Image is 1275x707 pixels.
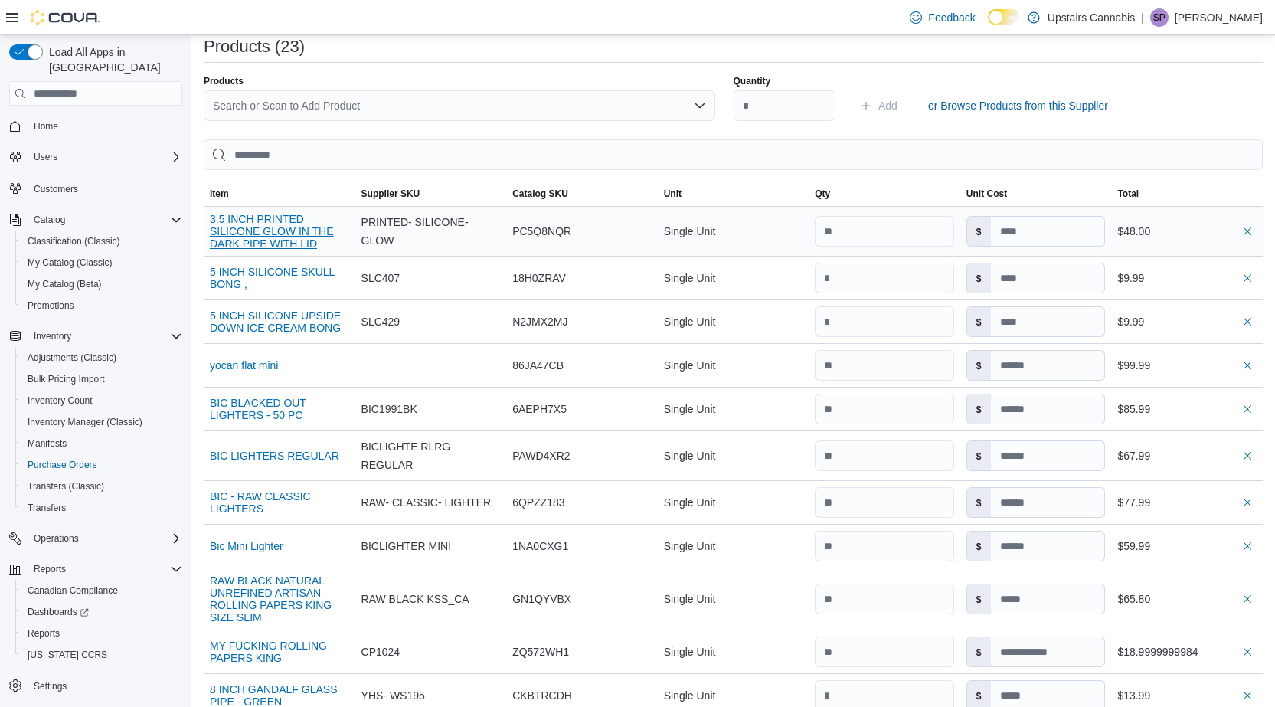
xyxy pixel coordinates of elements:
span: Operations [34,532,79,545]
span: RAW- CLASSIC- LIGHTER [361,493,492,512]
button: BIC LIGHTERS REGULAR [210,450,339,462]
label: $ [967,217,991,246]
span: Users [34,151,57,163]
button: 5 INCH SILICONE UPSIDE DOWN ICE CREAM BONG [210,309,349,334]
a: Inventory Manager (Classic) [21,413,149,431]
div: $9.99 [1117,269,1257,287]
span: Reports [21,624,182,643]
input: Dark Mode [988,9,1020,25]
span: Home [28,116,182,136]
button: Open list of options [694,100,706,112]
a: Transfers (Classic) [21,477,110,496]
div: Single Unit [658,306,809,337]
span: CP1024 [361,643,400,661]
button: Transfers [15,497,188,519]
span: BIC1991BK [361,400,417,418]
div: Sean Paradis [1150,8,1169,27]
button: Unit [658,182,809,206]
button: Supplier SKU [355,182,507,206]
span: PAWD4XR2 [512,447,570,465]
label: Quantity [734,75,771,87]
p: [PERSON_NAME] [1175,8,1263,27]
a: Transfers [21,499,72,517]
span: Inventory Manager (Classic) [21,413,182,431]
span: Unit [664,188,682,200]
div: Single Unit [658,263,809,293]
button: Purchase Orders [15,454,188,476]
a: Classification (Classic) [21,232,126,250]
span: Qty [815,188,830,200]
button: or Browse Products from this Supplier [922,90,1114,121]
span: Home [34,120,58,133]
span: Load All Apps in [GEOGRAPHIC_DATA] [43,44,182,75]
span: or Browse Products from this Supplier [928,98,1108,113]
label: $ [967,394,991,424]
a: Canadian Compliance [21,581,124,600]
button: Catalog [28,211,71,229]
button: Transfers (Classic) [15,476,188,497]
span: Bulk Pricing Import [28,373,105,385]
div: Single Unit [658,531,809,561]
button: Customers [3,177,188,199]
span: Canadian Compliance [21,581,182,600]
span: Feedback [928,10,975,25]
span: Settings [34,680,67,692]
span: Inventory [28,327,182,345]
div: Single Unit [658,637,809,667]
button: Home [3,115,188,137]
span: Dashboards [28,606,89,618]
span: [US_STATE] CCRS [28,649,107,661]
span: Customers [28,178,182,198]
span: N2JMX2MJ [512,313,567,331]
a: [US_STATE] CCRS [21,646,113,664]
span: BICLIGHTER MINI [361,537,451,555]
span: 6AEPH7X5 [512,400,567,418]
span: Total [1117,188,1139,200]
a: Dashboards [15,601,188,623]
button: Catalog [3,209,188,231]
span: CKBTRCDH [512,686,572,705]
a: Feedback [904,2,981,33]
button: Item [204,182,355,206]
button: BIC BLACKED OUT LIGHTERS - 50 PC [210,397,349,421]
button: Qty [809,182,960,206]
label: $ [967,637,991,666]
span: Transfers [28,502,66,514]
button: My Catalog (Classic) [15,252,188,273]
a: Purchase Orders [21,456,103,474]
span: Purchase Orders [28,459,97,471]
span: Purchase Orders [21,456,182,474]
button: Inventory [3,326,188,347]
button: Canadian Compliance [15,580,188,601]
span: Adjustments (Classic) [21,349,182,367]
button: Inventory [28,327,77,345]
label: $ [967,584,991,614]
button: Manifests [15,433,188,454]
button: Inventory Manager (Classic) [15,411,188,433]
label: $ [967,307,991,336]
span: ZQ572WH1 [512,643,569,661]
p: Upstairs Cannabis [1048,8,1135,27]
span: RAW BLACK KSS_CA [361,590,469,608]
a: My Catalog (Beta) [21,275,108,293]
span: Settings [28,676,182,696]
label: $ [967,351,991,380]
div: Single Unit [658,487,809,518]
label: $ [967,532,991,561]
span: Manifests [28,437,67,450]
span: Operations [28,529,182,548]
div: $18.9999999984 [1117,643,1257,661]
a: Settings [28,677,73,696]
span: Adjustments (Classic) [28,352,116,364]
span: 6QPZZ183 [512,493,564,512]
button: My Catalog (Beta) [15,273,188,295]
label: $ [967,263,991,293]
span: Inventory [34,330,71,342]
span: Catalog [28,211,182,229]
div: $59.99 [1117,537,1257,555]
button: [US_STATE] CCRS [15,644,188,666]
a: Dashboards [21,603,95,621]
span: Canadian Compliance [28,584,118,597]
span: Add [878,98,897,113]
span: SLC429 [361,313,400,331]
